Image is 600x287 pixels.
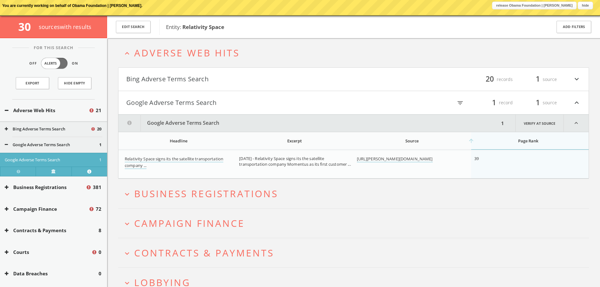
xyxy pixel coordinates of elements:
i: filter_list [457,100,464,106]
div: records [475,74,513,85]
span: Business Registrations [134,187,278,200]
i: arrow_upward [468,138,474,144]
div: record [475,97,513,108]
button: Bing Adverse Terms Search [126,74,354,85]
button: Adverse Web Hits [5,107,89,114]
button: Business Registrations [5,184,86,191]
div: Excerpt [239,138,350,144]
i: expand_less [564,115,589,132]
span: Contracts & Payments [134,246,274,259]
div: source [519,74,557,85]
button: hide [578,2,593,9]
span: 72 [96,205,101,213]
button: expand_lessAdverse Web Hits [123,48,589,58]
button: Data Breaches [5,270,99,277]
div: Source [357,138,467,144]
i: expand_more [123,249,131,258]
a: Verify at source [515,115,564,132]
div: source [519,97,557,108]
span: Entity: [166,23,224,31]
button: expand_moreBusiness Registrations [123,188,589,199]
span: 39 [474,156,479,161]
button: Add Filters [557,21,591,33]
a: [URL][PERSON_NAME][DOMAIN_NAME] [357,156,433,163]
span: 21 [96,107,101,114]
button: expand_moreContracts & Payments [123,248,589,258]
span: 1 [533,74,543,85]
i: expand_less [123,49,131,58]
i: expand_less [573,97,581,108]
a: Export [16,77,49,89]
button: release Obama Foundation | [PERSON_NAME] [492,2,577,9]
button: Google Adverse Terms Search [5,142,99,148]
span: [DATE] - Relativity Space signs its the satellite transportation company Momentus as its first cu... [239,156,351,167]
button: Hide Empty [58,77,91,89]
b: Relativity Space [182,23,224,31]
span: On [72,61,78,66]
span: 8 [99,227,101,234]
i: expand_more [123,220,131,228]
span: 1 [489,97,499,108]
div: Page Rank [474,138,582,144]
span: Off [29,61,37,66]
span: 20 [97,126,101,132]
div: grid [118,150,589,178]
span: 30 [18,19,36,34]
b: You are currently working on behalf of Obama Foundation | [PERSON_NAME]. [2,3,142,8]
a: Relativity Space signs its the satellite transportation company ... [125,156,223,169]
button: expand_moreCampaign Finance [123,218,589,228]
span: 1 [99,142,101,148]
button: Google Adverse Terms Search [5,157,99,163]
button: Contracts & Payments [5,227,99,234]
button: Google Adverse Terms Search [118,115,499,132]
button: Bing Adverse Terms Search [5,126,90,132]
i: expand_more [573,74,581,85]
div: 1 [499,115,506,132]
span: 0 [99,270,101,277]
button: Courts [5,249,91,256]
span: For This Search [29,45,78,51]
span: source s with results [39,23,92,31]
span: 1 [533,97,543,108]
i: expand_more [123,190,131,198]
span: Campaign Finance [134,217,245,230]
button: Google Adverse Terms Search [126,97,354,108]
button: Campaign Finance [5,205,89,213]
div: Headline [125,138,232,144]
span: 1 [99,157,101,163]
span: 0 [99,249,101,256]
span: 381 [93,184,101,191]
span: 20 [483,74,497,85]
span: Adverse Web Hits [134,46,240,59]
a: Verify at source [36,167,71,176]
button: Edit Search [116,21,151,33]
